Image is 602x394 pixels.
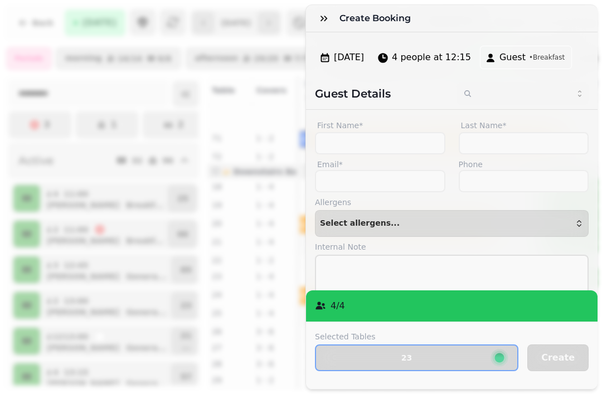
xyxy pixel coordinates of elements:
label: Last Name* [459,119,589,132]
span: 4 people at 12:15 [392,51,471,64]
label: Phone [459,159,589,170]
span: Guest [499,51,526,64]
label: Selected Tables [315,331,518,342]
span: Create [541,353,575,362]
button: Create [527,344,589,371]
button: Select allergens... [315,210,589,237]
button: 23 [315,344,518,371]
label: Internal Note [315,241,589,252]
p: 4 / 4 [331,299,345,313]
p: 23 [401,354,412,362]
label: Allergens [315,197,589,208]
h3: Create Booking [339,12,415,25]
span: [DATE] [334,51,364,64]
label: Email* [315,159,445,170]
span: Select allergens... [320,219,400,228]
span: • Breakfast [529,53,565,62]
label: First Name* [315,119,445,132]
h2: Guest Details [315,86,448,101]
